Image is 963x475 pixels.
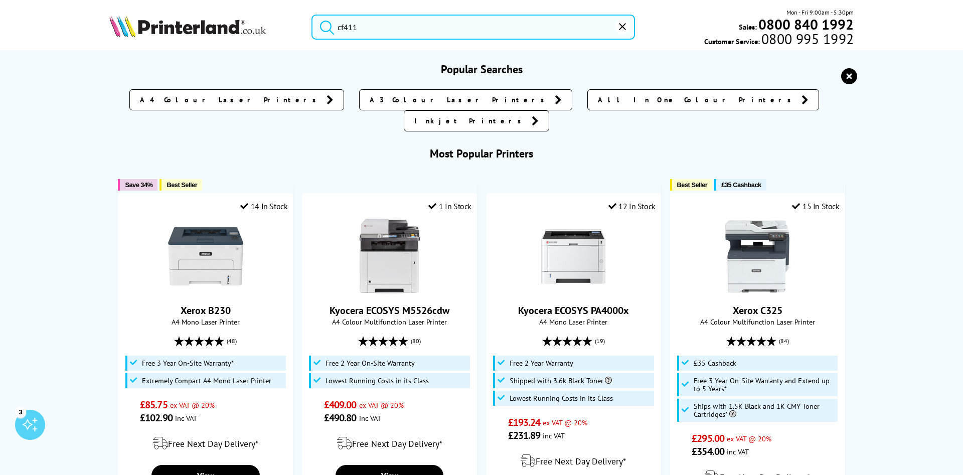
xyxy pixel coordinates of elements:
span: £35 Cashback [694,359,736,367]
b: 0800 840 1992 [758,15,854,34]
span: Best Seller [167,181,197,189]
img: Xerox C325 [720,219,795,294]
span: A3 Colour Laser Printers [370,95,550,105]
a: Kyocera ECOSYS PA4000x [536,286,611,296]
span: Mon - Fri 9:00am - 5:30pm [786,8,854,17]
span: ex VAT @ 20% [170,400,215,410]
span: Customer Service: [704,34,854,46]
span: A4 Colour Multifunction Laser Printer [676,317,840,327]
span: £85.75 [140,398,168,411]
span: ex VAT @ 20% [359,400,404,410]
span: inc VAT [175,413,197,423]
span: ex VAT @ 20% [543,418,587,427]
a: All In One Colour Printers [587,89,819,110]
span: (48) [227,332,237,351]
div: modal_delivery [307,429,471,457]
img: Kyocera ECOSYS M5526cdw [352,219,427,294]
span: £35 Cashback [721,181,761,189]
span: A4 Mono Laser Printer [492,317,656,327]
span: (19) [595,332,605,351]
span: £295.00 [692,432,724,445]
span: inc VAT [543,431,565,440]
span: Extremely Compact A4 Mono Laser Printer [142,377,271,385]
span: £490.80 [324,411,357,424]
span: (84) [779,332,789,351]
img: Kyocera ECOSYS PA4000x [536,219,611,294]
a: A3 Colour Laser Printers [359,89,572,110]
span: £231.89 [508,429,541,442]
button: Best Seller [670,179,713,191]
span: ex VAT @ 20% [727,434,771,443]
a: Inkjet Printers [404,110,549,131]
span: Save 34% [125,181,152,189]
span: Free 3 Year On-Site Warranty* [142,359,234,367]
a: Xerox C325 [720,286,795,296]
div: modal_delivery [492,447,656,475]
button: Save 34% [118,179,157,191]
a: A4 Colour Laser Printers [129,89,344,110]
span: All In One Colour Printers [598,95,796,105]
button: Best Seller [159,179,202,191]
a: Printerland Logo [109,15,299,39]
span: Sales: [739,22,757,32]
div: modal_delivery [123,429,287,457]
span: Free 2 Year Warranty [510,359,573,367]
span: Lowest Running Costs in its Class [510,394,613,402]
span: 0800 995 1992 [760,34,854,44]
span: Best Seller [677,181,708,189]
span: Shipped with 3.6k Black Toner [510,377,612,385]
span: £102.90 [140,411,173,424]
span: Ships with 1.5K Black and 1K CMY Toner Cartridges* [694,402,835,418]
button: £35 Cashback [714,179,766,191]
div: 14 In Stock [240,201,287,211]
a: Xerox B230 [168,286,243,296]
a: Kyocera ECOSYS PA4000x [518,304,629,317]
span: Inkjet Printers [414,116,527,126]
span: Free 3 Year On-Site Warranty and Extend up to 5 Years* [694,377,835,393]
img: Xerox B230 [168,219,243,294]
span: Free 2 Year On-Site Warranty [326,359,415,367]
a: Xerox C325 [733,304,782,317]
span: inc VAT [359,413,381,423]
h3: Popular Searches [109,62,854,76]
span: £354.00 [692,445,724,458]
input: Search product or [311,15,635,40]
a: Xerox B230 [181,304,231,317]
span: £193.24 [508,416,541,429]
div: 15 In Stock [792,201,839,211]
img: Printerland Logo [109,15,266,37]
span: A4 Colour Multifunction Laser Printer [307,317,471,327]
span: (80) [411,332,421,351]
h3: Most Popular Printers [109,146,854,161]
div: 1 In Stock [428,201,471,211]
a: 0800 840 1992 [757,20,854,29]
span: inc VAT [727,447,749,456]
a: Kyocera ECOSYS M5526cdw [352,286,427,296]
a: Kyocera ECOSYS M5526cdw [330,304,449,317]
span: Lowest Running Costs in its Class [326,377,429,385]
div: 12 In Stock [608,201,656,211]
span: A4 Mono Laser Printer [123,317,287,327]
span: A4 Colour Laser Printers [140,95,322,105]
div: 3 [15,406,26,417]
span: £409.00 [324,398,357,411]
